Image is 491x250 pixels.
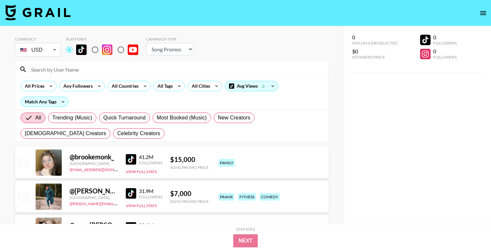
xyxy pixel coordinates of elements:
span: Quick Turnaround [103,114,146,122]
span: All [35,114,41,122]
iframe: Drift Widget Chat Controller [458,217,483,242]
div: @ [PERSON_NAME].[PERSON_NAME] [70,187,118,195]
div: All Prices [21,81,46,91]
div: USD [16,44,59,56]
div: Avg Views [225,81,278,91]
div: prank [219,193,234,201]
div: 31.9M [139,188,162,194]
span: Most Booked (Music) [157,114,207,122]
div: Song Promo Price [170,199,209,204]
div: [GEOGRAPHIC_DATA] [70,161,118,166]
div: [GEOGRAPHIC_DATA] [70,195,118,200]
div: Any Followers [59,81,94,91]
div: $ 15,000 [170,155,209,164]
button: Next [233,234,258,247]
img: Instagram [102,45,112,55]
img: TikTok [126,154,136,165]
div: Estimated Price [352,55,398,60]
div: All Cities [188,81,211,91]
div: fitness [238,193,256,201]
img: TikTok [126,188,136,199]
button: open drawer [477,7,490,20]
span: [DEMOGRAPHIC_DATA] Creators [25,130,106,137]
input: Search by User Name [27,64,324,75]
a: [PERSON_NAME][EMAIL_ADDRESS][DOMAIN_NAME] [70,200,166,206]
div: Followers [433,55,457,60]
div: $ 7,000 [170,189,209,198]
div: Song Promo Price [170,165,209,170]
div: 41.2M [139,154,162,160]
div: @ brookemonk_ [70,153,118,161]
div: Followers [139,160,162,165]
button: View Full Stats [126,169,157,174]
img: YouTube [128,45,138,55]
span: New Creators [218,114,251,122]
div: @ savv.[PERSON_NAME] [70,221,118,229]
div: 30.4M [139,222,162,228]
div: Step 1 of 2 [236,227,255,232]
div: $ 31,000 [170,223,209,232]
img: Grail Talent [5,5,71,20]
div: Followers [139,194,162,199]
div: Influencers Selected [352,41,398,45]
a: [EMAIL_ADDRESS][DOMAIN_NAME] [70,166,135,172]
div: All Countries [108,81,140,91]
div: comedy [260,193,280,201]
img: TikTok [76,45,87,55]
div: $0 [352,48,398,55]
span: Celebrity Creators [117,130,160,137]
div: Match Any Tags [21,97,68,107]
div: family [219,159,235,167]
div: All Tags [154,81,174,91]
div: 0 [352,34,398,41]
button: View Full Stats [126,203,157,208]
div: Platform [66,37,143,42]
img: TikTok [126,222,136,233]
div: Campaign Type [146,37,193,42]
div: 0 [433,34,457,41]
div: Currency [15,37,61,42]
div: 0 [433,48,457,55]
span: Trending (Music) [52,114,92,122]
div: Followers [433,41,457,45]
